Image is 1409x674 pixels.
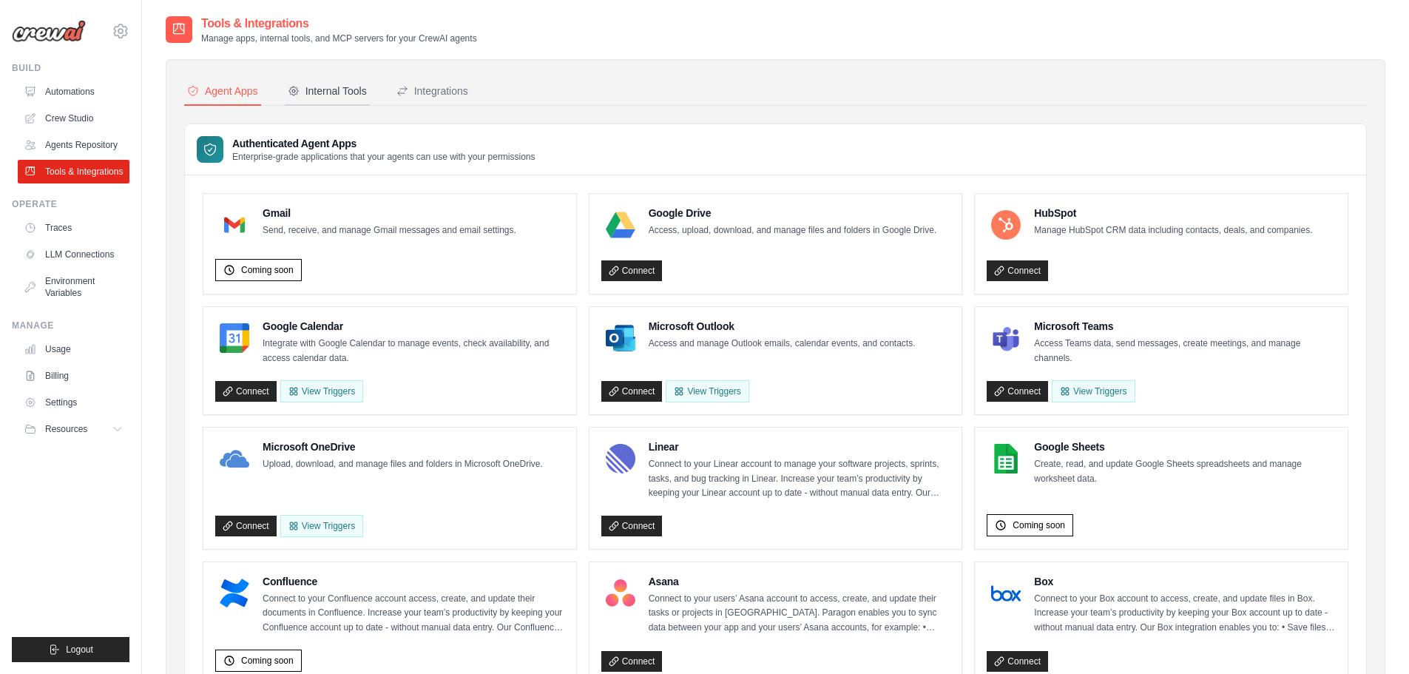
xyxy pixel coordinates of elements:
[187,84,258,98] div: Agent Apps
[606,444,635,474] img: Linear Logo
[220,579,249,608] img: Confluence Logo
[396,84,468,98] div: Integrations
[601,651,663,672] a: Connect
[991,579,1021,608] img: Box Logo
[66,644,93,656] span: Logout
[12,198,129,210] div: Operate
[991,444,1021,474] img: Google Sheets Logo
[18,160,129,183] a: Tools & Integrations
[263,592,564,636] p: Connect to your Confluence account access, create, and update their documents in Confluence. Incr...
[18,133,129,157] a: Agents Repository
[12,62,129,74] div: Build
[1052,380,1135,402] : View Triggers
[649,337,916,351] p: Access and manage Outlook emails, calendar events, and contacts.
[220,210,249,240] img: Gmail Logo
[12,637,129,662] button: Logout
[606,323,635,353] img: Microsoft Outlook Logo
[285,78,370,106] button: Internal Tools
[18,216,129,240] a: Traces
[263,337,564,365] p: Integrate with Google Calendar to manage events, check availability, and access calendar data.
[215,381,277,402] a: Connect
[18,391,129,414] a: Settings
[263,223,516,238] p: Send, receive, and manage Gmail messages and email settings.
[1034,574,1336,589] h4: Box
[263,574,564,589] h4: Confluence
[1034,592,1336,636] p: Connect to your Box account to access, create, and update files in Box. Increase your team’s prod...
[263,457,543,472] p: Upload, download, and manage files and folders in Microsoft OneDrive.
[241,655,294,667] span: Coming soon
[606,210,635,240] img: Google Drive Logo
[288,84,367,98] div: Internal Tools
[18,107,129,130] a: Crew Studio
[1013,519,1065,531] span: Coming soon
[18,80,129,104] a: Automations
[1034,457,1336,486] p: Create, read, and update Google Sheets spreadsheets and manage worksheet data.
[1034,223,1312,238] p: Manage HubSpot CRM data including contacts, deals, and companies.
[18,364,129,388] a: Billing
[987,651,1048,672] a: Connect
[1034,337,1336,365] p: Access Teams data, send messages, create meetings, and manage channels.
[184,78,261,106] button: Agent Apps
[280,515,363,537] : View Triggers
[215,516,277,536] a: Connect
[241,264,294,276] span: Coming soon
[1034,439,1336,454] h4: Google Sheets
[649,574,950,589] h4: Asana
[263,319,564,334] h4: Google Calendar
[987,260,1048,281] a: Connect
[45,423,87,435] span: Resources
[263,439,543,454] h4: Microsoft OneDrive
[280,380,363,402] button: View Triggers
[18,337,129,361] a: Usage
[201,15,477,33] h2: Tools & Integrations
[649,592,950,636] p: Connect to your users’ Asana account to access, create, and update their tasks or projects in [GE...
[601,516,663,536] a: Connect
[649,439,950,454] h4: Linear
[220,323,249,353] img: Google Calendar Logo
[991,323,1021,353] img: Microsoft Teams Logo
[1034,319,1336,334] h4: Microsoft Teams
[649,319,916,334] h4: Microsoft Outlook
[232,136,535,151] h3: Authenticated Agent Apps
[606,579,635,608] img: Asana Logo
[393,78,471,106] button: Integrations
[220,444,249,474] img: Microsoft OneDrive Logo
[18,417,129,441] button: Resources
[232,151,535,163] p: Enterprise-grade applications that your agents can use with your permissions
[649,223,937,238] p: Access, upload, download, and manage files and folders in Google Drive.
[12,320,129,331] div: Manage
[987,381,1048,402] a: Connect
[12,20,86,42] img: Logo
[1034,206,1312,220] h4: HubSpot
[666,380,749,402] : View Triggers
[263,206,516,220] h4: Gmail
[201,33,477,44] p: Manage apps, internal tools, and MCP servers for your CrewAI agents
[991,210,1021,240] img: HubSpot Logo
[601,260,663,281] a: Connect
[601,381,663,402] a: Connect
[18,243,129,266] a: LLM Connections
[18,269,129,305] a: Environment Variables
[649,457,950,501] p: Connect to your Linear account to manage your software projects, sprints, tasks, and bug tracking...
[649,206,937,220] h4: Google Drive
